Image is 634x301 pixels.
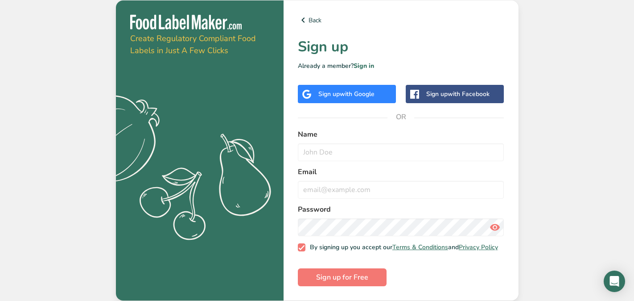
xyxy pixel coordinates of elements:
[448,90,490,98] span: with Facebook
[604,271,625,292] div: Open Intercom Messenger
[318,89,375,99] div: Sign up
[426,89,490,99] div: Sign up
[298,167,504,177] label: Email
[298,143,504,161] input: John Doe
[354,62,374,70] a: Sign in
[298,61,504,71] p: Already a member?
[298,15,504,25] a: Back
[298,129,504,140] label: Name
[305,243,498,251] span: By signing up you accept our and
[298,36,504,58] h1: Sign up
[387,104,414,130] span: OR
[298,181,504,199] input: email@example.com
[130,33,256,56] span: Create Regulatory Compliant Food Labels in Just A Few Clicks
[340,90,375,98] span: with Google
[298,268,387,286] button: Sign up for Free
[316,272,368,283] span: Sign up for Free
[459,243,498,251] a: Privacy Policy
[130,15,242,29] img: Food Label Maker
[298,204,504,215] label: Password
[392,243,448,251] a: Terms & Conditions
